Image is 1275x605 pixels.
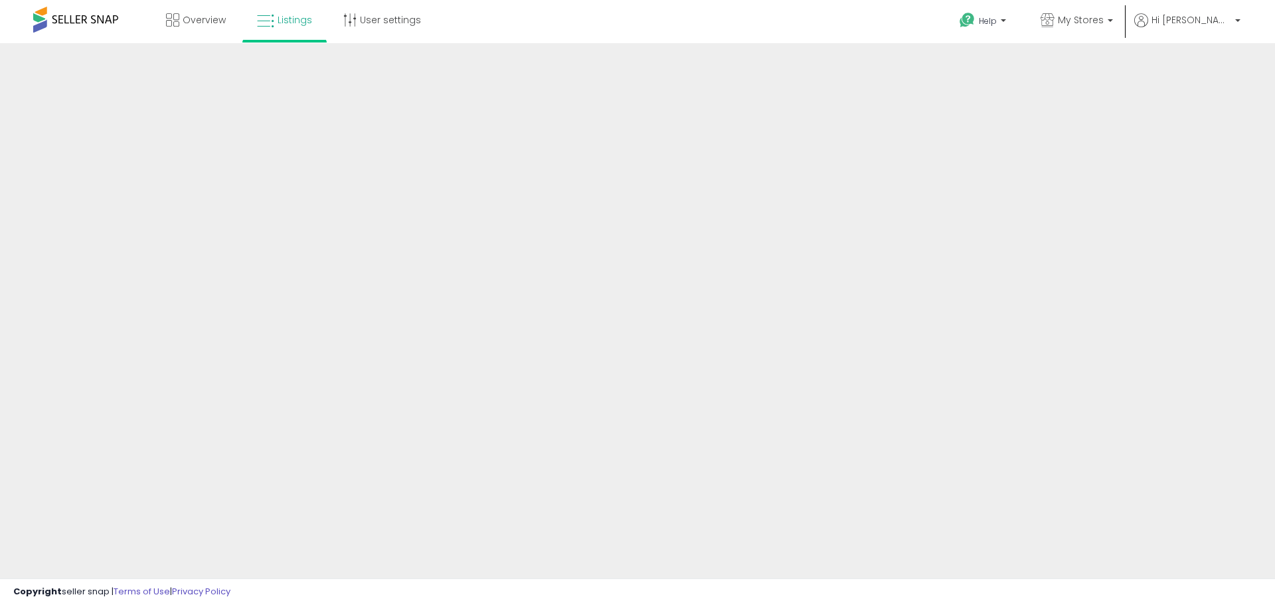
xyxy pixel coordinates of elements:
[959,12,976,29] i: Get Help
[13,586,230,598] div: seller snap | |
[114,585,170,598] a: Terms of Use
[172,585,230,598] a: Privacy Policy
[1058,13,1104,27] span: My Stores
[278,13,312,27] span: Listings
[183,13,226,27] span: Overview
[1134,13,1240,43] a: Hi [PERSON_NAME]
[13,585,62,598] strong: Copyright
[1151,13,1231,27] span: Hi [PERSON_NAME]
[949,2,1019,43] a: Help
[979,15,997,27] span: Help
